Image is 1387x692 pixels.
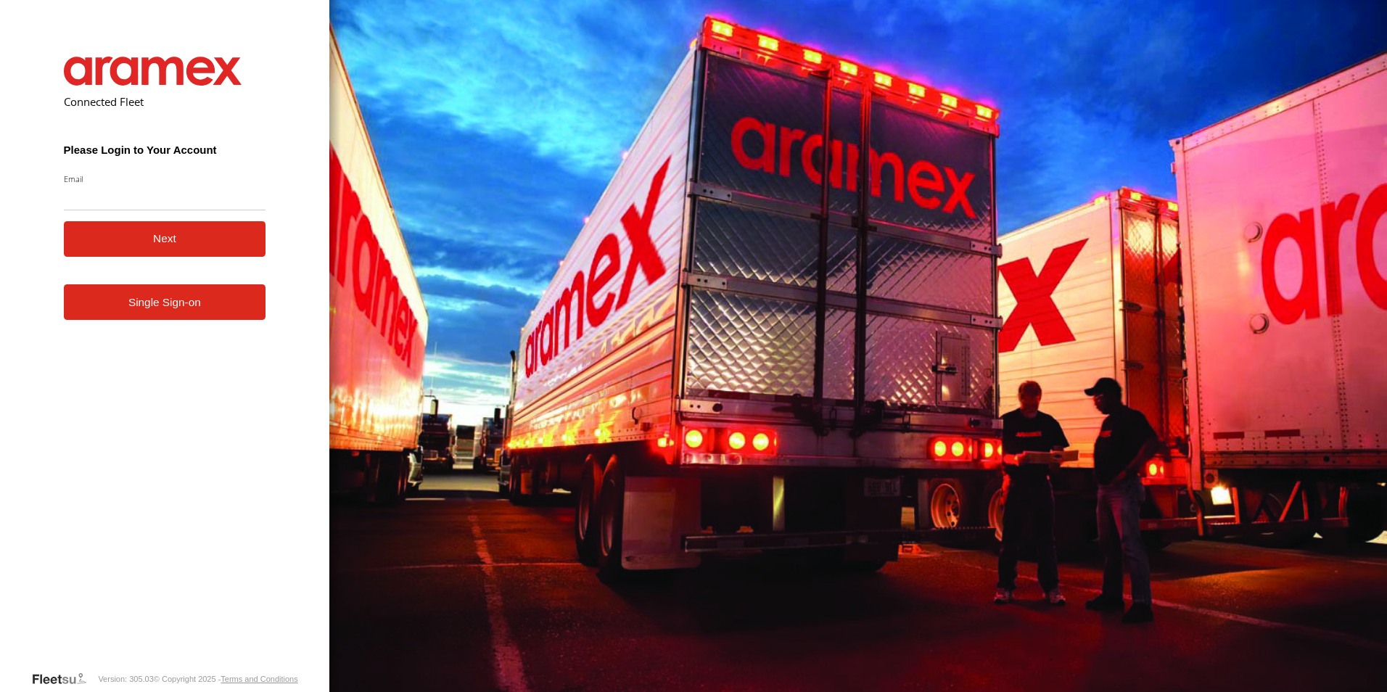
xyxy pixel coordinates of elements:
[64,144,266,156] h3: Please Login to Your Account
[98,675,153,683] div: Version: 305.03
[221,675,297,683] a: Terms and Conditions
[64,94,266,109] h2: Connected Fleet
[64,221,266,257] button: Next
[64,284,266,320] a: Single Sign-on
[154,675,298,683] div: © Copyright 2025 -
[64,173,266,184] label: Email
[64,57,242,86] img: Aramex
[31,672,98,686] a: Visit our Website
